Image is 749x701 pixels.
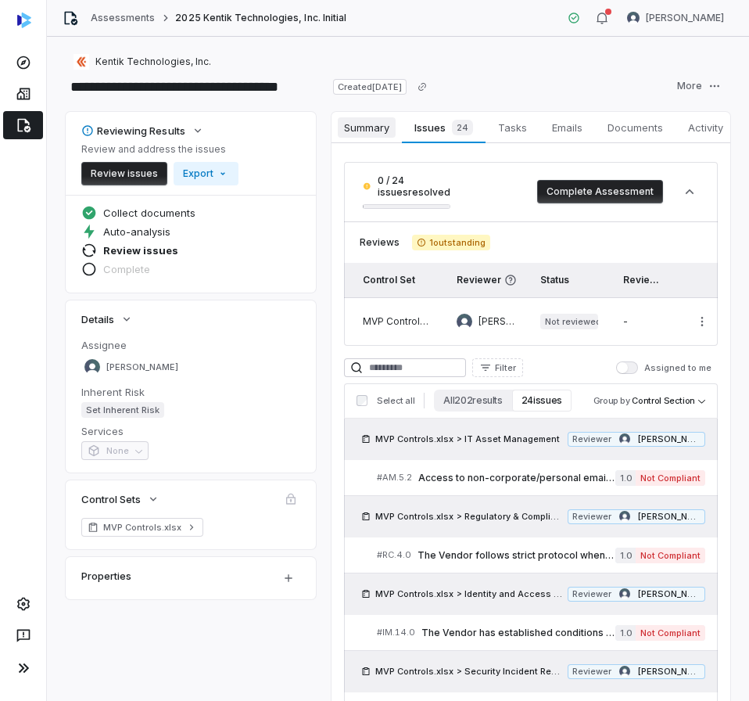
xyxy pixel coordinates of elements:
span: Reviewer [572,588,611,600]
img: Tomo Majima avatar [619,666,630,677]
span: Select all [377,395,414,407]
span: 1.0 [615,548,636,563]
dt: Inherent Risk [81,385,300,399]
span: 0 / 24 issues resolved [378,174,450,198]
span: Set Inherent Risk [81,402,164,418]
img: svg%3e [17,13,31,28]
span: Summary [338,117,396,138]
button: Export [174,162,238,185]
span: Created [DATE] [333,79,407,95]
span: Auto-analysis [103,225,170,239]
dt: Assignee [81,338,300,352]
span: MVP Controls.xlsx > Regulatory & Compliance [375,510,563,523]
button: https://kentik.com/Kentik Technologies, Inc. [69,48,216,76]
p: Review and address the issues [81,143,238,156]
span: MVP Controls.xlsx > Security Incident Response [375,665,563,678]
span: [PERSON_NAME] [478,315,515,328]
button: Complete Assessment [537,180,663,203]
span: MVP Controls.xlsx > IT Asset Management [375,433,560,445]
span: Collect documents [103,206,195,220]
span: MVP Controls.xlsx [103,521,181,534]
span: Emails [546,117,589,138]
img: Tomo Majima avatar [627,12,640,24]
span: Kentik Technologies, Inc. [95,56,211,68]
span: Group by [593,395,630,406]
dt: Services [81,424,300,438]
span: 24 [452,120,473,135]
span: Activity [682,117,729,138]
span: Reviews [360,236,400,249]
span: The Vendor follows strict protocol when receiving and processing against investigation requests f... [418,549,615,562]
span: Details [81,312,114,326]
span: Issues [408,117,478,138]
span: [PERSON_NAME] [638,433,701,445]
span: Reviewer [572,666,611,678]
div: MVP Controls.xlsx [363,315,432,328]
div: - [623,315,665,328]
label: Assigned to me [616,361,711,374]
button: Copy link [408,73,436,101]
span: 2025 Kentik Technologies, Inc. Initial [175,12,346,24]
span: # AM.5.2 [377,472,412,484]
a: #IM.14.0The Vendor has established conditions and requirements for the use of break glass account... [377,615,705,650]
button: Reviewing Results [77,117,209,145]
a: MVP Controls.xlsx [81,518,203,537]
span: [PERSON_NAME] [638,511,701,523]
span: The Vendor has established conditions and requirements for the use of break glass accounts, for e... [421,627,615,639]
img: Tomo Majima avatar [619,433,630,444]
span: Not Compliant [636,548,705,563]
span: Reviewer [572,433,611,445]
span: Filter [495,362,516,374]
button: Filter [472,358,523,377]
span: Documents [601,117,669,138]
span: Complete [103,262,150,276]
span: 1.0 [615,625,636,641]
span: Not Compliant [636,470,705,486]
span: Not reviewed [540,314,599,329]
div: Reviewing Results [81,124,185,138]
span: 1 outstanding [412,235,490,250]
img: Adeola Ajiginni avatar [84,359,100,375]
span: Review Text [623,274,681,286]
button: Assigned to me [616,361,638,374]
img: Tomo Majima avatar [457,314,472,329]
span: Reviewer [572,511,611,523]
input: Select all [357,395,367,406]
span: Access to non-corporate/personal email and instant messaging solutions must be restricted. [418,472,615,484]
span: Control Sets [81,492,141,506]
span: # IM.14.0 [377,627,415,638]
span: [PERSON_NAME] [638,666,701,678]
span: MVP Controls.xlsx > Identity and Access Management [375,588,563,600]
button: Control Sets [77,485,164,513]
span: [PERSON_NAME] [646,12,724,24]
img: Tomo Majima avatar [619,588,630,599]
button: More [668,74,730,98]
img: Tomo Majima avatar [619,511,630,522]
span: Status [540,274,569,286]
span: [PERSON_NAME] [106,361,178,373]
a: #RC.4.0The Vendor follows strict protocol when receiving and processing against investigation req... [377,537,705,573]
a: Assessments [91,12,155,24]
span: Review issues [103,243,178,257]
span: Tasks [492,117,533,138]
span: [PERSON_NAME] [638,588,701,600]
span: Control Set [363,274,415,286]
button: 24 issues [512,390,572,412]
span: # RC.4.0 [377,549,411,561]
button: Tomo Majima avatar[PERSON_NAME] [618,6,733,30]
button: Details [77,305,138,333]
span: 1.0 [615,470,636,486]
span: Not Compliant [636,625,705,641]
span: Reviewer [457,274,515,286]
button: Review issues [81,162,167,185]
a: #AM.5.2Access to non-corporate/personal email and instant messaging solutions must be restricted.... [377,460,705,495]
button: All 202 results [434,390,511,412]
